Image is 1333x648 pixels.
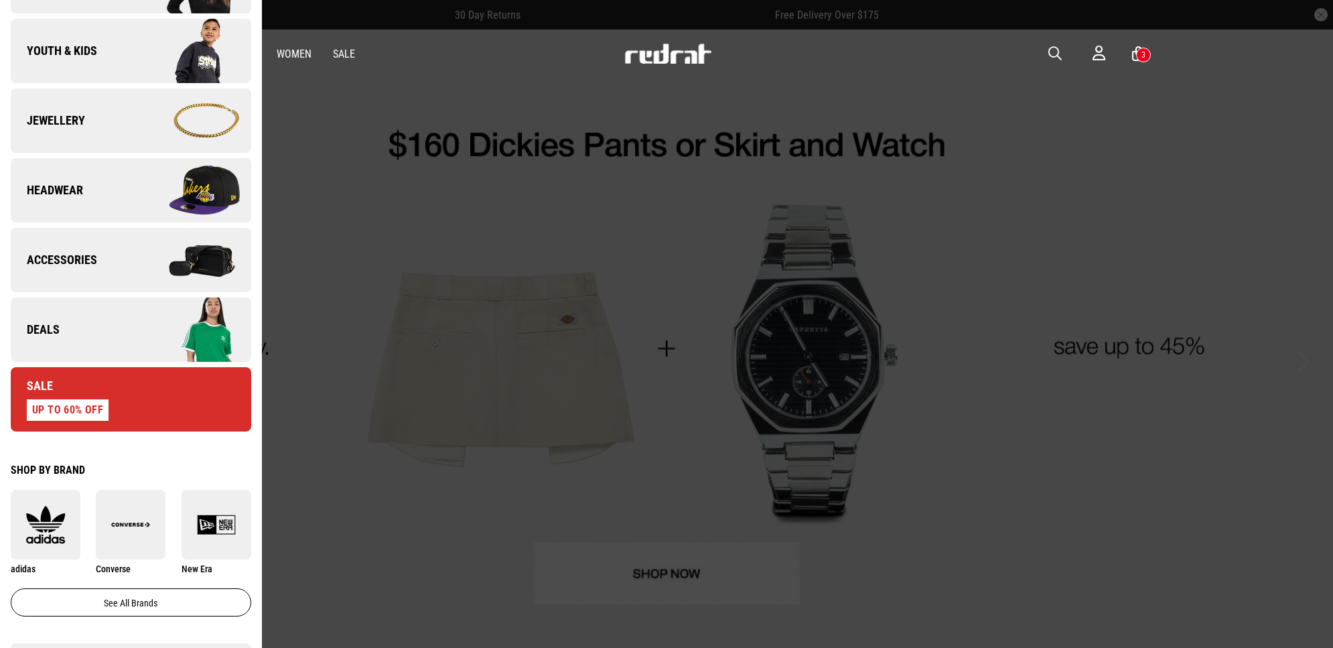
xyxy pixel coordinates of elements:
img: Company [131,87,251,154]
a: Sale [333,48,355,60]
a: Converse Converse [96,490,165,575]
span: Deals [11,322,60,338]
img: New Era [182,505,251,544]
span: Accessories [11,252,97,268]
img: Company [131,296,251,363]
span: New Era [182,564,212,574]
div: UP TO 60% OFF [27,399,109,421]
img: Company [131,17,251,84]
img: Company [131,226,251,294]
a: Headwear Company [11,158,251,222]
a: New Era New Era [182,490,251,575]
a: Accessories Company [11,228,251,292]
span: Sale [11,378,53,394]
a: 3 [1132,47,1145,61]
a: Women [277,48,311,60]
a: See all brands [11,588,251,617]
div: 3 [1141,50,1145,60]
span: Youth & Kids [11,43,97,59]
a: Sale UP TO 60% OFF [11,367,251,432]
img: Redrat logo [624,44,712,64]
span: Jewellery [11,113,85,129]
a: Deals Company [11,298,251,362]
img: adidas [11,505,80,544]
span: adidas [11,564,36,574]
a: Youth & Kids Company [11,19,251,83]
img: Company [131,157,251,224]
div: Shop by Brand [11,464,251,476]
a: Jewellery Company [11,88,251,153]
span: Converse [96,564,131,574]
img: Converse [96,505,165,544]
a: adidas adidas [11,490,80,575]
span: Headwear [11,182,83,198]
